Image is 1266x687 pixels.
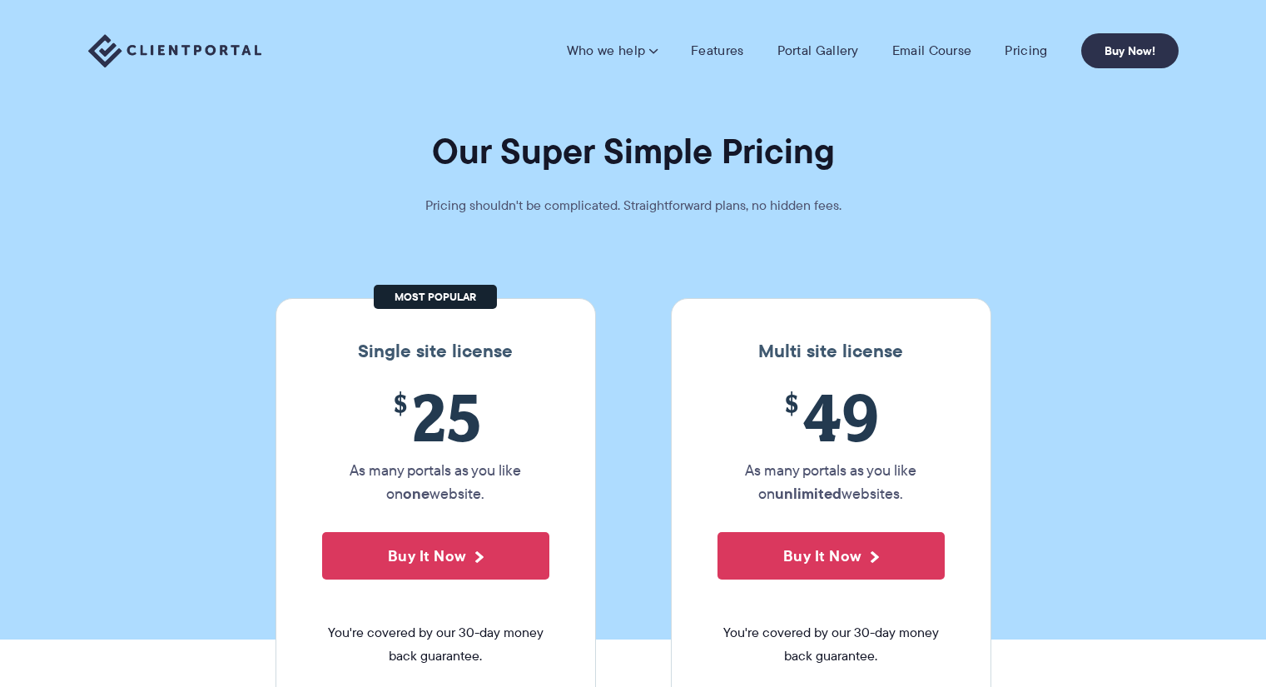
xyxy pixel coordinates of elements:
p: Pricing shouldn't be complicated. Straightforward plans, no hidden fees. [384,194,883,217]
span: 25 [322,379,549,455]
a: Buy Now! [1081,33,1179,68]
strong: one [403,482,429,505]
a: Pricing [1005,42,1047,59]
p: As many portals as you like on website. [322,459,549,505]
p: As many portals as you like on websites. [717,459,945,505]
h3: Multi site license [688,341,974,362]
a: Email Course [892,42,972,59]
span: You're covered by our 30-day money back guarantee. [322,621,549,668]
a: Portal Gallery [777,42,859,59]
a: Who we help [567,42,658,59]
button: Buy It Now [322,532,549,580]
span: 49 [717,379,945,455]
a: Features [691,42,743,59]
button: Buy It Now [717,532,945,580]
span: You're covered by our 30-day money back guarantee. [717,621,945,668]
h3: Single site license [293,341,578,362]
strong: unlimited [775,482,842,505]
